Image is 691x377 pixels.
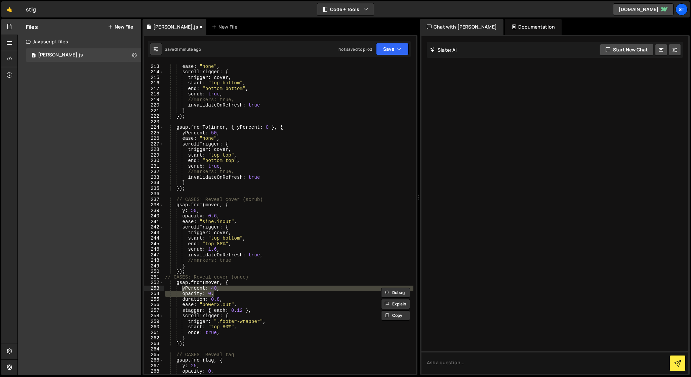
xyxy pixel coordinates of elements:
[144,219,164,225] div: 241
[144,313,164,319] div: 258
[381,288,410,298] button: Debug
[144,236,164,241] div: 244
[144,169,164,175] div: 232
[144,164,164,169] div: 231
[177,46,201,52] div: 1 minute ago
[144,275,164,280] div: 251
[144,191,164,197] div: 236
[144,91,164,97] div: 218
[317,3,374,15] button: Code + Tools
[144,319,164,325] div: 259
[144,286,164,291] div: 253
[144,291,164,297] div: 254
[144,269,164,275] div: 250
[1,1,18,17] a: 🤙
[420,19,503,35] div: Chat with [PERSON_NAME]
[144,247,164,252] div: 246
[144,302,164,308] div: 256
[144,69,164,75] div: 214
[212,24,240,30] div: New File
[144,86,164,92] div: 217
[38,52,83,58] div: [PERSON_NAME].js
[144,352,164,358] div: 265
[144,130,164,136] div: 225
[144,80,164,86] div: 216
[144,119,164,125] div: 223
[381,310,410,321] button: Copy
[144,258,164,263] div: 248
[144,175,164,180] div: 233
[144,186,164,192] div: 235
[144,202,164,208] div: 238
[144,297,164,302] div: 255
[26,5,36,13] div: stig
[144,141,164,147] div: 227
[144,341,164,347] div: 263
[144,346,164,352] div: 264
[144,280,164,286] div: 252
[26,48,141,62] div: 16026/42920.js
[381,299,410,309] button: Explain
[505,19,562,35] div: Documentation
[144,147,164,153] div: 228
[144,213,164,219] div: 240
[144,358,164,363] div: 266
[144,180,164,186] div: 234
[144,241,164,247] div: 245
[676,3,688,15] a: St
[165,46,201,52] div: Saved
[144,108,164,114] div: 221
[144,197,164,203] div: 237
[376,43,409,55] button: Save
[153,24,198,30] div: [PERSON_NAME].js
[144,224,164,230] div: 242
[18,35,141,48] div: Javascript files
[144,64,164,70] div: 213
[144,158,164,164] div: 230
[144,263,164,269] div: 249
[144,252,164,258] div: 247
[600,44,653,56] button: Start new chat
[144,308,164,313] div: 257
[144,125,164,130] div: 224
[108,24,133,30] button: New File
[32,53,36,58] span: 1
[144,114,164,119] div: 222
[338,46,372,52] div: Not saved to prod
[144,230,164,236] div: 243
[144,363,164,369] div: 267
[144,136,164,141] div: 226
[144,208,164,214] div: 239
[144,330,164,336] div: 261
[26,23,38,31] h2: Files
[144,335,164,341] div: 262
[430,47,457,53] h2: Slater AI
[144,97,164,103] div: 219
[144,324,164,330] div: 260
[144,102,164,108] div: 220
[613,3,674,15] a: [DOMAIN_NAME]
[144,369,164,374] div: 268
[144,75,164,81] div: 215
[144,153,164,158] div: 229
